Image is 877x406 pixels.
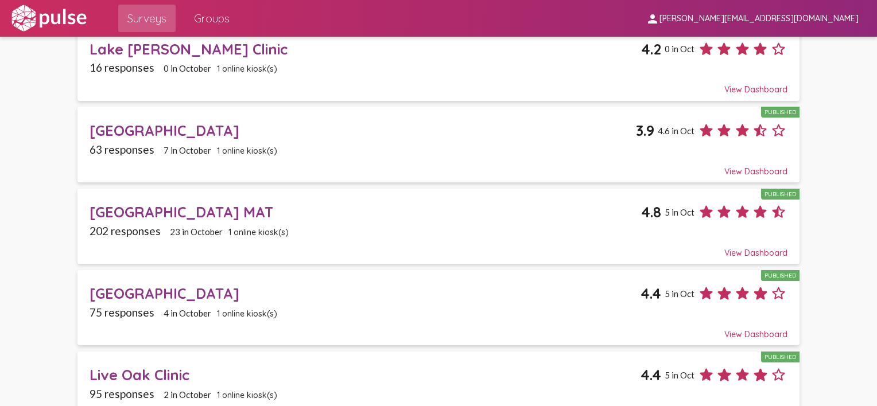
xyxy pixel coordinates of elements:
img: white-logo.svg [9,4,88,33]
div: Published [761,107,800,118]
span: Groups [194,8,230,29]
a: Surveys [118,5,176,32]
span: [PERSON_NAME][EMAIL_ADDRESS][DOMAIN_NAME] [659,14,859,24]
span: 2 in October [164,389,211,400]
span: 4.6 in Oct [658,126,694,136]
span: 1 online kiosk(s) [217,146,277,156]
span: 5 in Oct [665,370,694,380]
span: 5 in Oct [665,207,694,217]
div: View Dashboard [90,74,787,95]
a: [GEOGRAPHIC_DATA]Published4.45 in Oct75 responses4 in October1 online kiosk(s)View Dashboard [77,270,800,346]
span: 16 responses [90,61,154,74]
div: Published [761,352,800,362]
div: Lake [PERSON_NAME] Clinic [90,40,641,58]
span: 5 in Oct [665,288,694,299]
span: 4.2 [641,40,661,58]
span: 4.4 [641,284,661,302]
span: 4.8 [641,203,661,221]
span: 4 in October [164,308,211,318]
div: View Dashboard [90,156,787,177]
span: 75 responses [90,306,154,319]
div: Published [761,270,800,281]
div: Live Oak Clinic [90,366,641,384]
span: 7 in October [164,145,211,155]
span: 1 online kiosk(s) [228,227,289,237]
span: 202 responses [90,224,161,237]
span: 4.4 [641,366,661,384]
span: 0 in October [164,63,211,73]
span: 1 online kiosk(s) [217,309,277,319]
div: Published [761,189,800,200]
a: [GEOGRAPHIC_DATA] MATPublished4.85 in Oct202 responses23 in October1 online kiosk(s)View Dashboard [77,189,800,264]
div: View Dashboard [90,237,787,258]
span: Surveys [127,8,166,29]
button: [PERSON_NAME][EMAIL_ADDRESS][DOMAIN_NAME] [637,7,868,29]
span: 3.9 [636,122,654,139]
div: [GEOGRAPHIC_DATA] [90,122,636,139]
div: View Dashboard [90,319,787,339]
span: 95 responses [90,387,154,400]
mat-icon: person [646,12,659,26]
span: 0 in Oct [665,44,694,54]
a: Groups [185,5,239,32]
span: 1 online kiosk(s) [217,390,277,400]
span: 1 online kiosk(s) [217,64,277,74]
a: Lake [PERSON_NAME] ClinicPublished4.20 in Oct16 responses0 in October1 online kiosk(s)View Dashboard [77,25,800,101]
div: [GEOGRAPHIC_DATA] [90,284,641,302]
div: [GEOGRAPHIC_DATA] MAT [90,203,641,221]
span: 23 in October [170,227,223,237]
span: 63 responses [90,143,154,156]
a: [GEOGRAPHIC_DATA]Published3.94.6 in Oct63 responses7 in October1 online kiosk(s)View Dashboard [77,107,800,182]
